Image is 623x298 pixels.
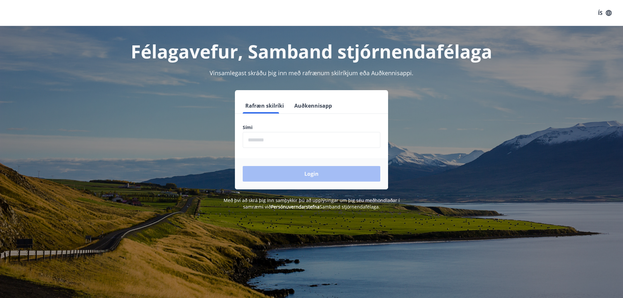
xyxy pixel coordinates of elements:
span: Með því að skrá þig inn samþykkir þú að upplýsingar um þig séu meðhöndlaðar í samræmi við Samband... [224,197,400,210]
button: Rafræn skilríki [243,98,287,113]
span: Vinsamlegast skráðu þig inn með rafrænum skilríkjum eða Auðkennisappi. [210,69,413,77]
label: Sími [243,124,380,131]
button: ÍS [594,7,615,19]
button: Auðkennisapp [292,98,335,113]
a: Persónuverndarstefna [271,204,320,210]
h1: Félagavefur, Samband stjórnendafélaga [86,39,537,64]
